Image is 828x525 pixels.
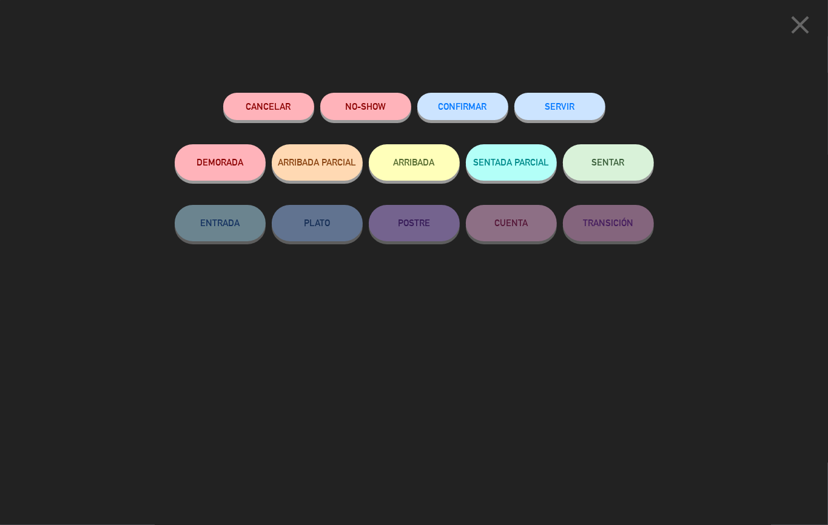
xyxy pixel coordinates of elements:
button: CUENTA [466,205,557,241]
button: SENTAR [563,144,654,181]
button: SENTADA PARCIAL [466,144,557,181]
button: ARRIBADA [369,144,460,181]
span: ARRIBADA PARCIAL [278,157,356,167]
button: NO-SHOW [320,93,411,120]
button: ARRIBADA PARCIAL [272,144,363,181]
button: SERVIR [514,93,605,120]
button: TRANSICIÓN [563,205,654,241]
button: DEMORADA [175,144,266,181]
button: PLATO [272,205,363,241]
button: CONFIRMAR [417,93,508,120]
i: close [785,10,815,40]
button: POSTRE [369,205,460,241]
button: ENTRADA [175,205,266,241]
span: SENTAR [592,157,625,167]
button: Cancelar [223,93,314,120]
button: close [781,9,819,45]
span: CONFIRMAR [439,101,487,112]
